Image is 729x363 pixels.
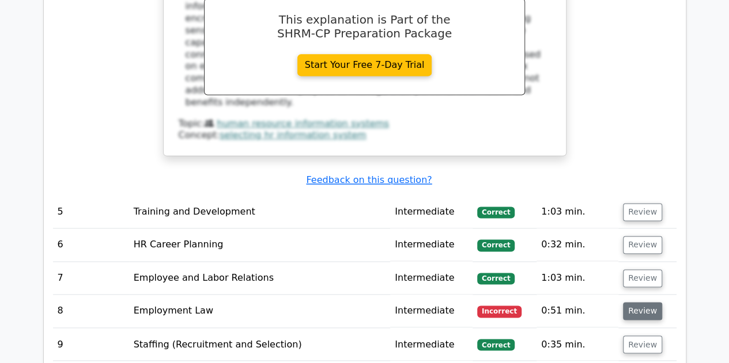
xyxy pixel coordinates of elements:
a: selecting hr information system [220,129,366,140]
td: Intermediate [390,295,473,327]
span: Correct [477,207,515,218]
span: Correct [477,239,515,251]
td: 0:35 min. [537,328,618,361]
td: 9 [53,328,129,361]
td: Intermediate [390,196,473,228]
td: 1:03 min. [537,262,618,295]
td: Intermediate [390,262,473,295]
td: 0:32 min. [537,228,618,261]
div: Concept: [179,129,551,142]
td: Staffing (Recruitment and Selection) [129,328,390,361]
td: 7 [53,262,129,295]
a: Start Your Free 7-Day Trial [297,54,432,76]
td: Intermediate [390,328,473,361]
td: HR Career Planning [129,228,390,261]
td: 5 [53,196,129,228]
button: Review [623,236,662,254]
button: Review [623,335,662,353]
td: 6 [53,228,129,261]
button: Review [623,269,662,287]
td: Intermediate [390,228,473,261]
td: 0:51 min. [537,295,618,327]
button: Review [623,302,662,320]
a: human resource information systems [217,118,389,129]
span: Incorrect [477,305,522,317]
a: Feedback on this question? [306,174,432,185]
button: Review [623,203,662,221]
span: Correct [477,339,515,350]
td: 1:03 min. [537,196,618,228]
td: Employee and Labor Relations [129,262,390,295]
div: Topic: [179,118,551,130]
td: 8 [53,295,129,327]
span: Correct [477,273,515,284]
td: Training and Development [129,196,390,228]
td: Employment Law [129,295,390,327]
